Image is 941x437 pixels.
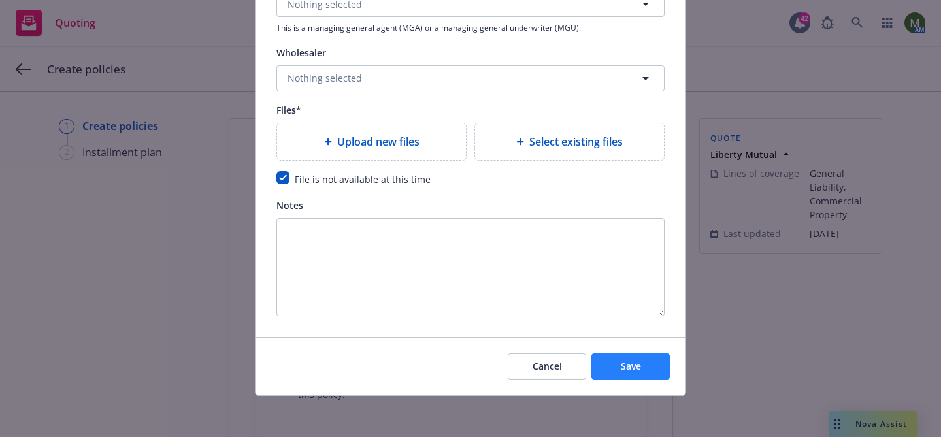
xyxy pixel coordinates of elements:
span: Files* [276,104,301,116]
span: Nothing selected [288,71,362,85]
span: File is not available at this time [295,173,431,186]
div: Upload new files [276,123,467,161]
span: Save [621,360,641,372]
span: Cancel [533,360,562,372]
button: Nothing selected [276,65,665,91]
span: Notes [276,199,303,212]
span: Upload new files [337,134,420,150]
div: Select existing files [474,123,665,161]
span: Wholesaler [276,46,326,59]
span: Select existing files [529,134,623,150]
span: This is a managing general agent (MGA) or a managing general underwriter (MGU). [276,22,665,33]
button: Cancel [508,353,586,380]
button: Save [591,353,670,380]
